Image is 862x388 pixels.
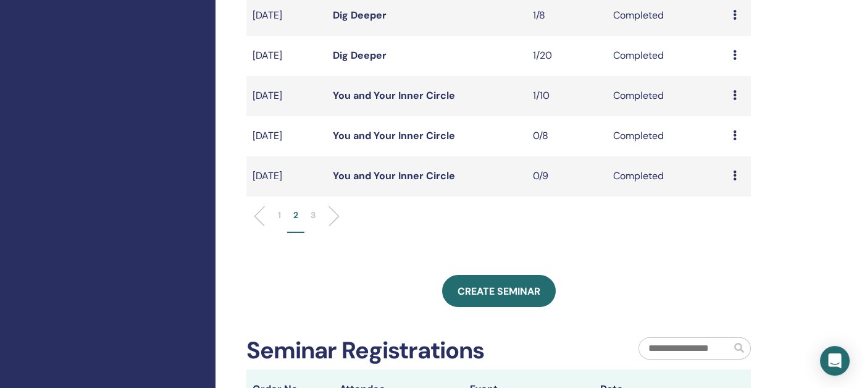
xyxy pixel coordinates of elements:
[246,156,327,196] td: [DATE]
[246,116,327,156] td: [DATE]
[293,209,298,222] p: 2
[333,89,455,102] a: You and Your Inner Circle
[311,209,316,222] p: 3
[607,156,727,196] td: Completed
[527,116,607,156] td: 0/8
[333,9,387,22] a: Dig Deeper
[246,76,327,116] td: [DATE]
[607,116,727,156] td: Completed
[527,36,607,76] td: 1/20
[246,337,484,365] h2: Seminar Registrations
[607,36,727,76] td: Completed
[442,275,556,307] a: Create seminar
[458,285,540,298] span: Create seminar
[333,49,387,62] a: Dig Deeper
[527,76,607,116] td: 1/10
[607,76,727,116] td: Completed
[527,156,607,196] td: 0/9
[333,129,455,142] a: You and Your Inner Circle
[278,209,281,222] p: 1
[246,36,327,76] td: [DATE]
[333,169,455,182] a: You and Your Inner Circle
[820,346,850,376] div: Open Intercom Messenger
